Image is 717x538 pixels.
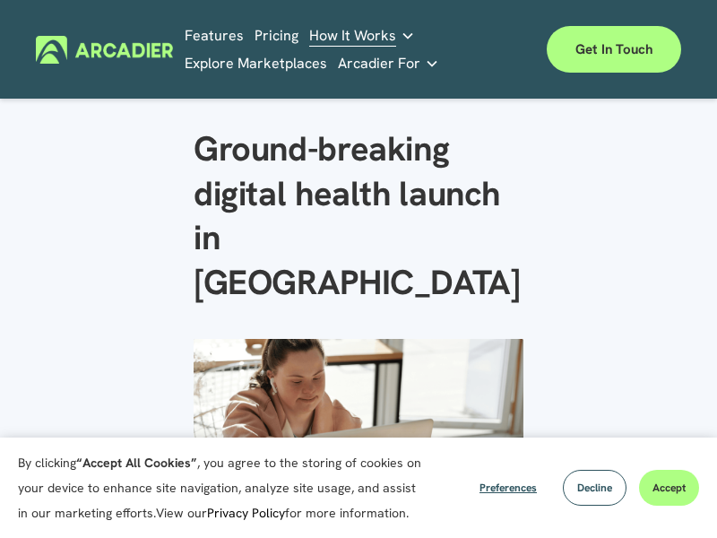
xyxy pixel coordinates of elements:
[36,36,173,64] img: Arcadier
[338,51,420,76] span: Arcadier For
[207,505,285,521] a: Privacy Policy
[563,470,626,506] button: Decline
[466,470,550,506] button: Preferences
[76,455,197,471] strong: “Accept All Cookies”
[547,26,681,73] a: Get in touch
[185,22,244,49] a: Features
[194,127,523,305] h1: Ground-breaking digital health launch in [GEOGRAPHIC_DATA]
[309,22,415,49] a: folder dropdown
[338,49,439,77] a: folder dropdown
[577,481,612,495] span: Decline
[652,481,686,495] span: Accept
[255,22,298,49] a: Pricing
[479,481,537,495] span: Preferences
[639,470,699,506] button: Accept
[185,49,327,77] a: Explore Marketplaces
[309,23,396,48] span: How It Works
[18,450,421,525] p: By clicking , you agree to the storing of cookies on your device to enhance site navigation, anal...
